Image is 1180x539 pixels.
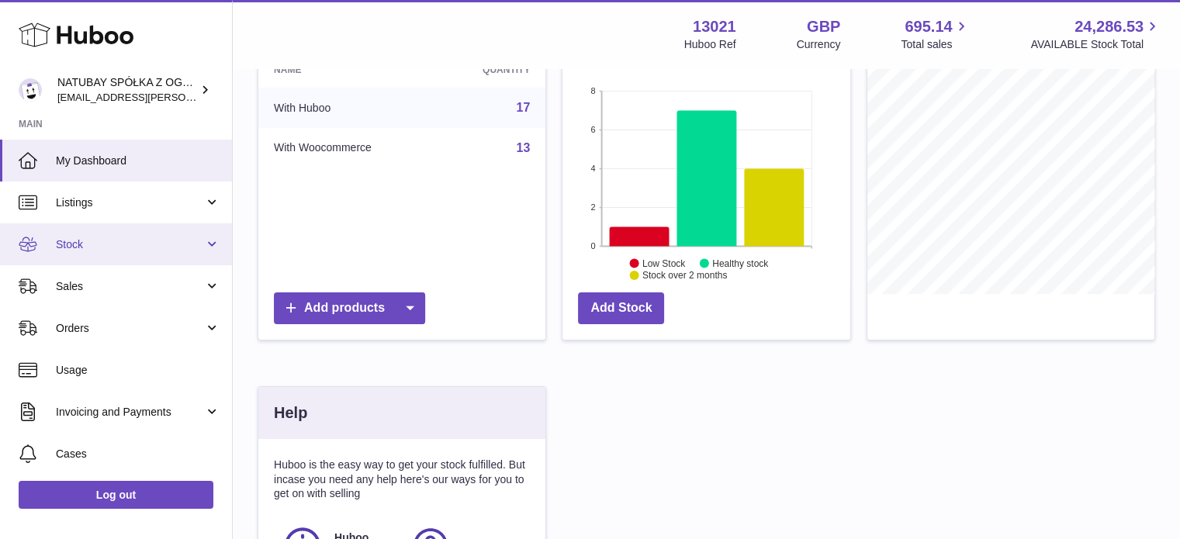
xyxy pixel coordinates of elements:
td: With Huboo [258,88,437,128]
a: Add Stock [578,292,664,324]
text: Low Stock [642,257,686,268]
a: 13 [517,141,531,154]
span: Listings [56,195,204,210]
div: Currency [797,37,841,52]
p: Huboo is the easy way to get your stock fulfilled. But incase you need any help here's our ways f... [274,458,530,502]
text: 4 [591,164,596,173]
span: AVAILABLE Stock Total [1030,37,1161,52]
span: 695.14 [905,16,952,37]
span: Cases [56,447,220,461]
span: Stock [56,237,204,252]
span: 24,286.53 [1074,16,1144,37]
strong: GBP [807,16,840,37]
span: Invoicing and Payments [56,405,204,420]
div: NATUBAY SPÓŁKA Z OGRANICZONĄ ODPOWIEDZIALNOŚCIĄ [57,75,197,105]
h3: Help [274,403,307,423]
a: 695.14 Total sales [901,16,970,52]
span: [EMAIL_ADDRESS][PERSON_NAME][DOMAIN_NAME] [57,91,311,103]
text: 2 [591,202,596,212]
th: Name [258,52,437,88]
span: My Dashboard [56,154,220,168]
text: 8 [591,86,596,95]
span: Sales [56,279,204,294]
span: Usage [56,363,220,378]
text: 0 [591,241,596,250]
td: With Woocommerce [258,128,437,168]
strong: 13021 [693,16,736,37]
a: Add products [274,292,425,324]
th: Quantity [437,52,546,88]
text: 6 [591,125,596,134]
text: Healthy stock [712,257,769,268]
span: Total sales [901,37,970,52]
img: kacper.antkowski@natubay.pl [19,78,42,102]
a: 24,286.53 AVAILABLE Stock Total [1030,16,1161,52]
text: Stock over 2 months [642,270,727,281]
a: Log out [19,481,213,509]
span: Orders [56,321,204,336]
div: Huboo Ref [684,37,736,52]
a: 17 [517,101,531,114]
